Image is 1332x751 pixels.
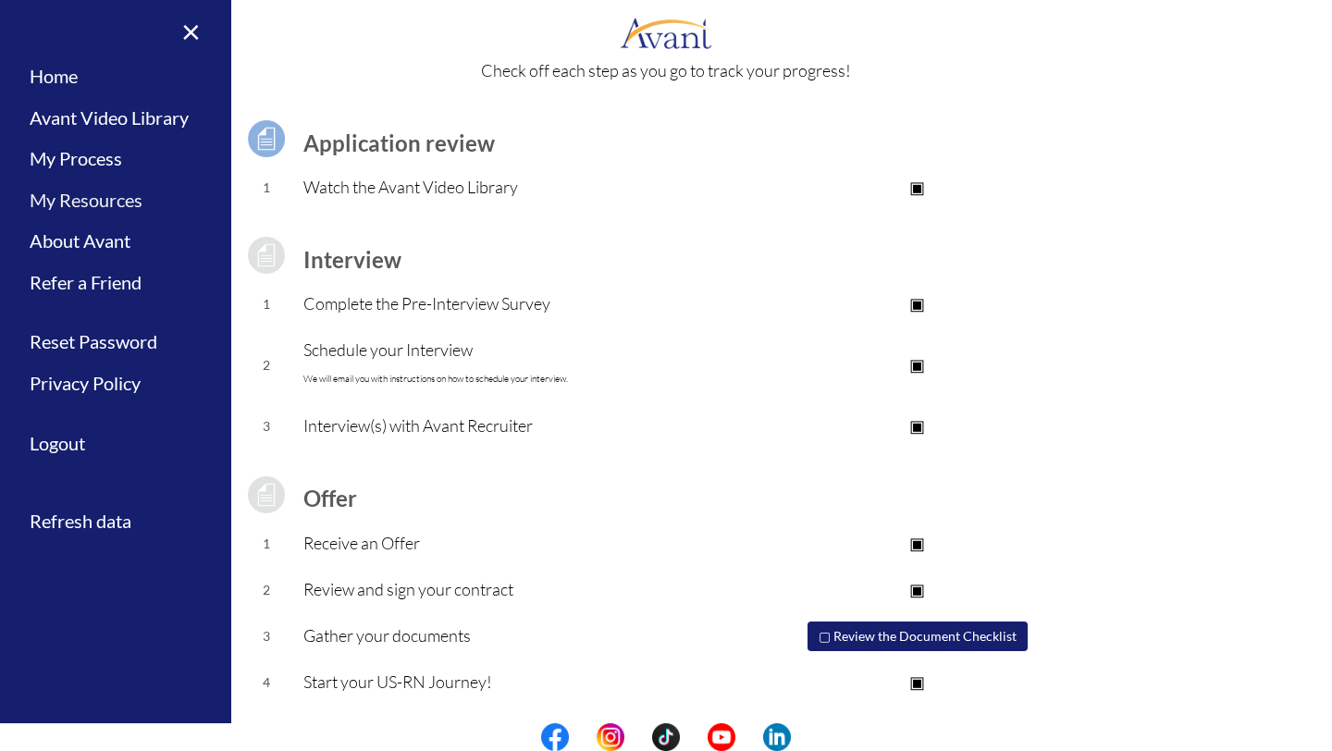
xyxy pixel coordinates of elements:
img: fb.png [541,723,569,751]
td: 2 [229,327,304,403]
img: icon-test-grey.png [243,232,290,278]
img: blank.png [569,723,597,751]
b: Interview [303,246,401,273]
img: blank.png [735,723,763,751]
font: We will email you with instructions on how to schedule your interview. [303,373,568,385]
img: tt.png [652,723,680,751]
p: Start your US-RN Journey! [303,669,732,695]
td: 3 [229,403,304,449]
img: blank.png [680,723,708,751]
p: Receive an Offer [303,530,732,556]
p: ▣ [732,530,1103,556]
img: logo.png [620,5,712,60]
img: li.png [763,723,791,751]
p: ▣ [732,174,1103,200]
p: Review and sign your contract [303,576,732,602]
p: Interview(s) with Avant Recruiter [303,412,732,438]
b: Offer [303,485,357,511]
button: ▢ Review the Document Checklist [808,622,1028,651]
img: icon-test.png [243,116,290,162]
p: ▣ [732,412,1103,438]
img: blank.png [624,723,652,751]
td: 1 [229,165,304,211]
p: ▣ [732,669,1103,695]
img: yt.png [708,723,735,751]
p: ▣ [732,290,1103,316]
b: Application review [303,129,495,156]
p: ▣ [732,351,1103,377]
p: Watch the Avant Video Library [303,174,732,200]
img: in.png [597,723,624,751]
td: 1 [229,521,304,567]
p: Gather your documents [303,622,732,648]
p: Check off each step as you go to track your progress! [18,57,1313,83]
p: Schedule your Interview [303,337,732,392]
img: icon-test-grey.png [243,472,290,518]
td: 4 [229,659,304,706]
td: 3 [229,613,304,659]
td: 2 [229,567,304,613]
p: Complete the Pre-Interview Survey [303,290,732,316]
td: 1 [229,281,304,327]
p: ▣ [732,576,1103,602]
